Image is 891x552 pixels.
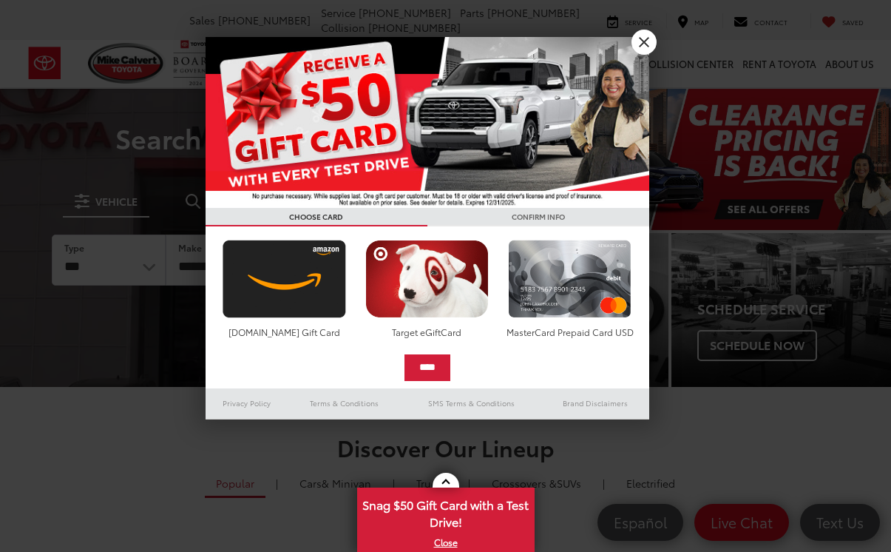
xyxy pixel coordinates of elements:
img: targetcard.png [362,240,492,318]
div: Target eGiftCard [362,326,492,338]
img: 55838_top_625864.jpg [206,37,649,208]
div: [DOMAIN_NAME] Gift Card [219,326,350,338]
img: amazoncard.png [219,240,350,318]
span: Snag $50 Gift Card with a Test Drive! [359,489,533,534]
a: SMS Terms & Conditions [402,394,541,412]
div: MasterCard Prepaid Card USD [504,326,635,338]
a: Privacy Policy [206,394,288,412]
img: mastercard.png [504,240,635,318]
a: Terms & Conditions [288,394,401,412]
h3: CHOOSE CARD [206,208,427,226]
h3: CONFIRM INFO [427,208,649,226]
a: Brand Disclaimers [541,394,649,412]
